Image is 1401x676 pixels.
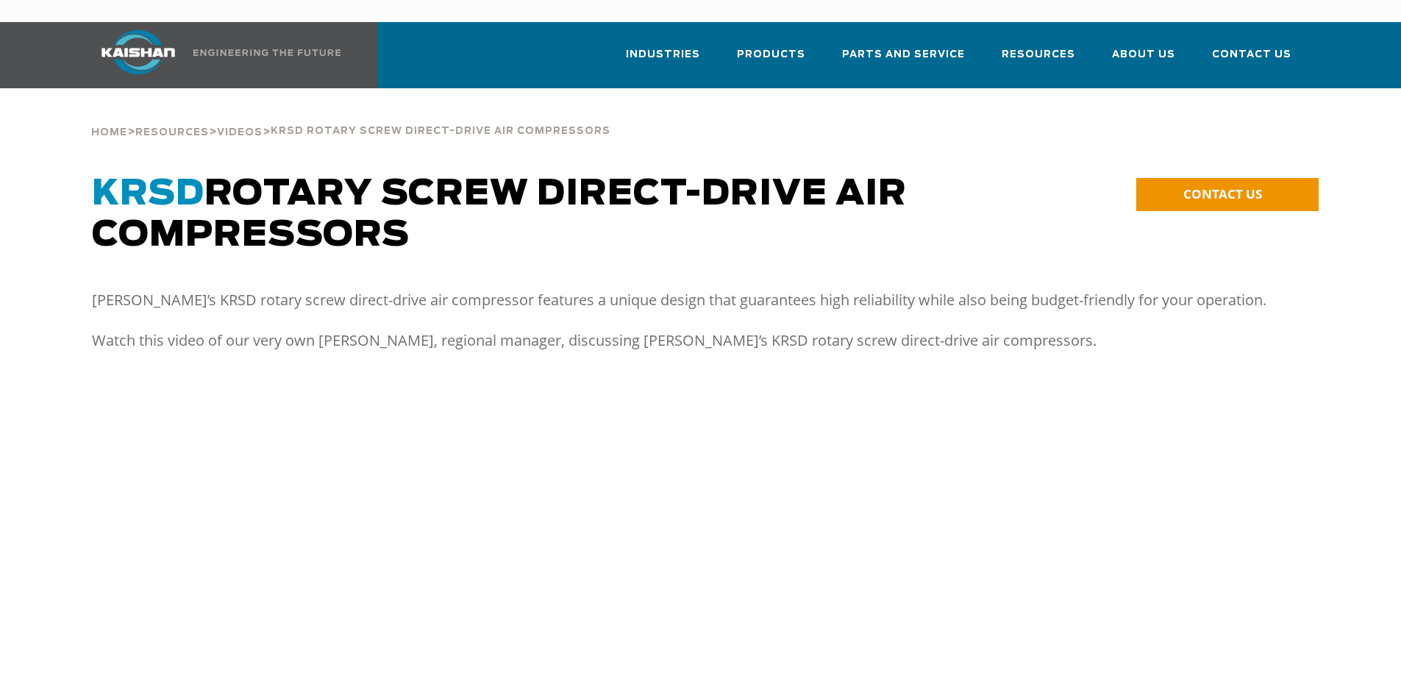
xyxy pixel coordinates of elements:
[626,35,700,85] a: Industries
[737,35,805,85] a: Products
[842,35,965,85] a: Parts and Service
[1002,35,1075,85] a: Resources
[1136,178,1319,211] a: CONTACT US
[737,46,805,63] span: Products
[91,125,127,138] a: Home
[217,128,263,138] span: Videos
[1212,35,1291,85] a: Contact Us
[92,285,1310,315] p: [PERSON_NAME]’s KRSD rotary screw direct-drive air compressor features a unique design that guara...
[83,22,343,88] a: Kaishan USA
[271,127,610,136] span: KRSD Rotary Screw Direct-Drive Air Compressors
[83,30,193,74] img: kaishan logo
[92,177,907,253] span: Rotary Screw Direct-Drive Air Compressors
[92,326,1310,355] p: Watch this video of our very own [PERSON_NAME], regional manager, discussing [PERSON_NAME]’s KRSD...
[1112,35,1175,85] a: About Us
[1212,46,1291,63] span: Contact Us
[626,46,700,63] span: Industries
[217,125,263,138] a: Videos
[92,177,204,212] span: KRSD
[1183,185,1262,202] span: CONTACT US
[91,88,610,144] div: > > >
[842,46,965,63] span: Parts and Service
[135,125,209,138] a: Resources
[1002,46,1075,63] span: Resources
[193,49,341,56] img: Engineering the future
[91,128,127,138] span: Home
[135,128,209,138] span: Resources
[1112,46,1175,63] span: About Us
